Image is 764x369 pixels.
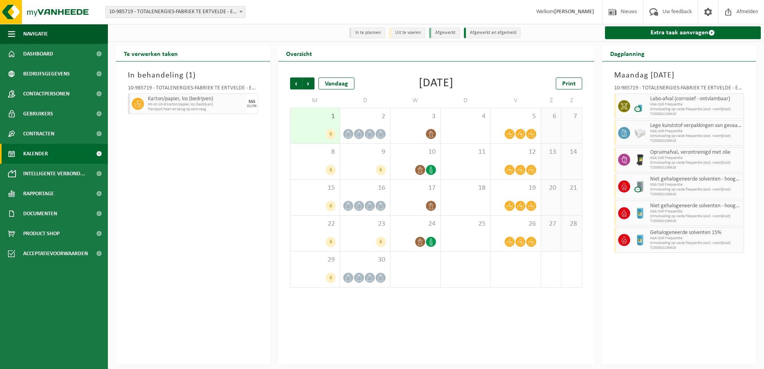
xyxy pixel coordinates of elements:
span: 30 [344,256,386,264]
img: LP-LD-00200-HPE-21 [634,207,646,219]
span: 6 [545,112,557,121]
span: Lege kunststof verpakkingen van gevaarlijke stoffen [650,123,742,129]
span: 8 [294,148,336,157]
td: V [491,93,541,108]
span: Contactpersonen [23,84,70,104]
img: LP-OT-00060-CU [634,100,646,112]
span: Labo-afval (corrosief - ontvlambaar) [650,96,742,102]
h2: Overzicht [278,46,320,61]
span: KGA Colli Frequentie [650,129,742,134]
span: T250002136616 [650,112,742,117]
span: T250002136616 [650,139,742,143]
td: Z [561,93,582,108]
span: Dashboard [23,44,53,64]
span: 20 [545,184,557,192]
span: 29 [294,256,336,264]
span: 27 [545,220,557,228]
span: Navigatie [23,24,48,44]
span: 16 [344,184,386,192]
span: 25 [445,220,487,228]
div: 10-985719 - TOTALENERGIES-FABRIEK TE ERTVELDE - ERTVELDE [614,85,744,93]
div: 6 [326,165,336,175]
span: Volgende [302,77,314,89]
div: 10-985719 - TOTALENERGIES-FABRIEK TE ERTVELDE - ERTVELDE [128,85,258,93]
div: 6 [326,273,336,283]
span: Print [562,81,576,87]
span: Omwisseling op vaste frequentie (excl. voorrijkost) [650,187,742,192]
td: D [441,93,491,108]
li: Uit te voeren [389,28,425,38]
span: 3 [394,112,436,121]
span: Bedrijfsgegevens [23,64,70,84]
td: Z [541,93,561,108]
span: 22 [294,220,336,228]
td: W [390,93,441,108]
span: KGA Colli Frequentie [650,183,742,187]
td: D [340,93,390,108]
span: Contracten [23,124,54,144]
span: 28 [565,220,577,228]
span: 7 [565,112,577,121]
span: KGA Colli Frequentie [650,156,742,161]
span: Rapportage [23,184,54,204]
div: 6 [326,201,336,211]
span: 10-985719 - TOTALENERGIES-FABRIEK TE ERTVELDE - ERTVELDE [106,6,245,18]
span: 11 [445,148,487,157]
div: MA [249,99,255,104]
a: Print [556,77,582,89]
span: 5 [495,112,537,121]
div: [DATE] [419,77,454,89]
span: Niet gehalogeneerde solventen - hoogcalorisch in 200lt-vat [650,203,742,209]
li: In te plannen [349,28,385,38]
span: Gebruikers [23,104,53,124]
strong: [PERSON_NAME] [554,9,594,15]
h3: Maandag [DATE] [614,69,744,81]
span: 24 [394,220,436,228]
div: 6 [326,129,336,139]
span: 1 [189,71,193,79]
span: 4 [445,112,487,121]
span: Transport heen en terug op aanvraag [148,107,244,112]
span: KGA Colli Frequentie [650,236,742,241]
div: 6 [326,237,336,247]
span: 18 [445,184,487,192]
h2: Dagplanning [602,46,653,61]
img: LP-LD-00200-CU [634,181,646,192]
h3: In behandeling ( ) [128,69,258,81]
span: Omwisseling op vaste frequentie (excl. voorrijkost) [650,241,742,246]
span: Intelligente verbond... [23,164,85,184]
span: Acceptatievoorwaarden [23,244,88,264]
span: Product Shop [23,224,60,244]
li: Afgewerkt en afgemeld [464,28,521,38]
span: Omwisseling op vaste frequentie (excl. voorrijkost) [650,134,742,139]
span: 14 [565,148,577,157]
span: 12 [495,148,537,157]
span: KGA Colli Frequentie [650,209,742,214]
span: 1 [294,112,336,121]
span: Vorige [290,77,302,89]
span: T250002136616 [650,219,742,224]
span: 2 [344,112,386,121]
span: Kalender [23,144,48,164]
div: 6 [376,165,386,175]
span: 15 [294,184,336,192]
div: 01/09 [247,104,257,108]
span: 10-985719 - TOTALENERGIES-FABRIEK TE ERTVELDE - ERTVELDE [105,6,245,18]
li: Afgewerkt [429,28,460,38]
img: LP-LD-00200-HPE-21 [634,234,646,246]
img: WB-0240-HPE-BK-01 [634,154,646,166]
span: HK-XZ-20-G karton/papier, los (bedrijven) [148,102,244,107]
span: Documenten [23,204,57,224]
span: Omwisseling op vaste frequentie (excl. voorrijkost) [650,214,742,219]
td: M [290,93,340,108]
span: Niet gehalogeneerde solventen - hoogcalorisch in 200lt-vat [650,176,742,183]
div: Vandaag [318,77,354,89]
span: Karton/papier, los (bedrijven) [148,96,244,102]
span: Gehalogeneerde solventen 15% [650,230,742,236]
div: 6 [376,237,386,247]
a: Extra taak aanvragen [605,26,761,39]
span: 13 [545,148,557,157]
span: T250002136616 [650,192,742,197]
span: T250002136616 [650,246,742,250]
span: Opruimafval, verontreinigd met olie [650,149,742,156]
